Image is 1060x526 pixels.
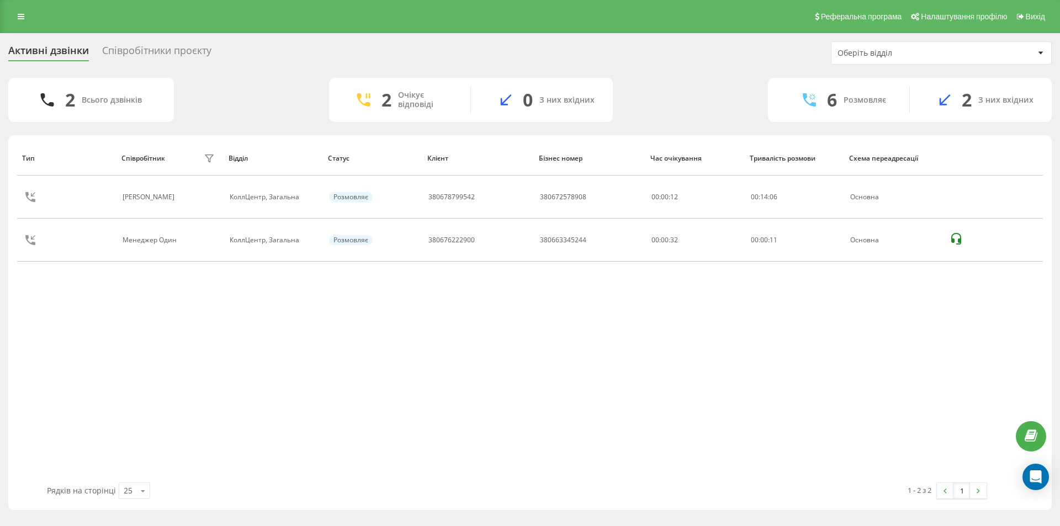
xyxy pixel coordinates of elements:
[850,193,937,201] div: Основна
[82,95,142,105] div: Всього дзвінків
[8,45,89,62] div: Активні дзвінки
[229,155,317,162] div: Відділ
[428,193,475,201] div: 380678799542
[1026,12,1045,21] span: Вихід
[962,89,972,110] div: 2
[651,236,739,244] div: 00:00:32
[651,193,739,201] div: 00:00:12
[22,155,111,162] div: Тип
[821,12,902,21] span: Реферальна програма
[427,155,528,162] div: Клієнт
[539,155,640,162] div: Бізнес номер
[751,192,759,201] span: 00
[230,236,317,244] div: КоллЦентр, Загальна
[838,49,969,58] div: Оберіть відділ
[750,155,839,162] div: Тривалість розмови
[760,235,768,245] span: 00
[539,95,595,105] div: З них вхідних
[329,235,373,245] div: Розмовляє
[329,192,373,202] div: Розмовляє
[844,95,886,105] div: Розмовляє
[123,193,177,201] div: [PERSON_NAME]
[121,155,165,162] div: Співробітник
[921,12,1007,21] span: Налаштування профілю
[751,236,777,244] div: : :
[650,155,739,162] div: Час очікування
[65,89,75,110] div: 2
[428,236,475,244] div: 380676222900
[770,235,777,245] span: 11
[751,193,777,201] div: : :
[760,192,768,201] span: 14
[849,155,938,162] div: Схема переадресації
[953,483,970,498] a: 1
[827,89,837,110] div: 6
[751,235,759,245] span: 00
[124,485,132,496] div: 25
[102,45,211,62] div: Співробітники проєкту
[398,91,454,109] div: Очікує відповіді
[540,236,586,244] div: 380663345244
[978,95,1033,105] div: З них вхідних
[523,89,533,110] div: 0
[47,485,116,496] span: Рядків на сторінці
[123,236,179,244] div: Менеджер Один
[230,193,317,201] div: КоллЦентр, Загальна
[381,89,391,110] div: 2
[850,236,937,244] div: Основна
[328,155,417,162] div: Статус
[770,192,777,201] span: 06
[540,193,586,201] div: 380672578908
[1022,464,1049,490] div: Open Intercom Messenger
[908,485,931,496] div: 1 - 2 з 2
